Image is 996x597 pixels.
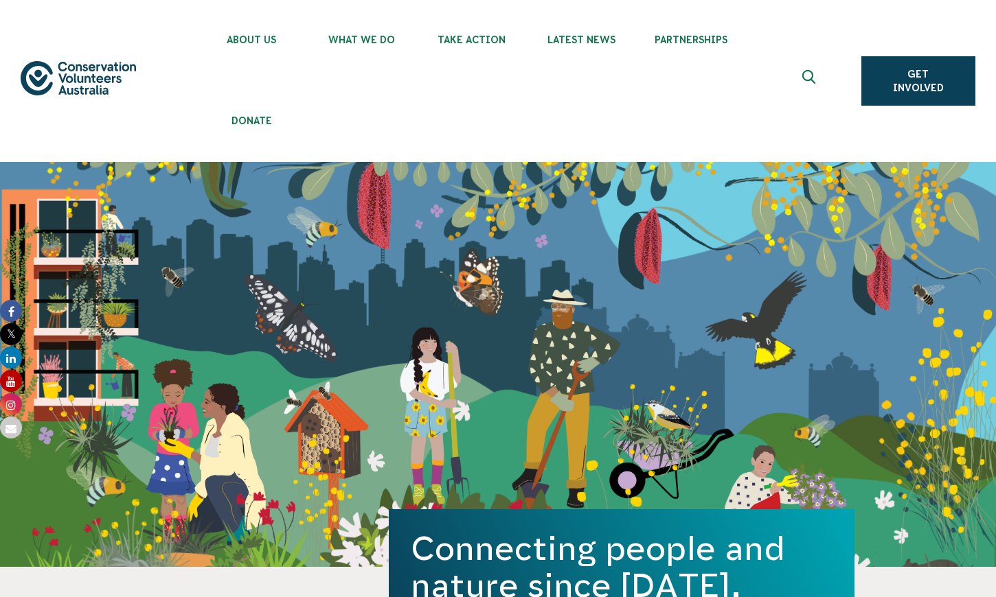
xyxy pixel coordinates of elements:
span: About Us [196,34,306,45]
span: Expand search box [802,70,819,92]
span: What We Do [306,34,416,45]
button: Expand search box Close search box [794,65,827,97]
span: Take Action [416,34,526,45]
span: Latest News [526,34,636,45]
span: Partnerships [636,34,746,45]
span: Donate [196,115,306,126]
img: logo.svg [21,61,136,95]
a: Get Involved [861,56,975,106]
